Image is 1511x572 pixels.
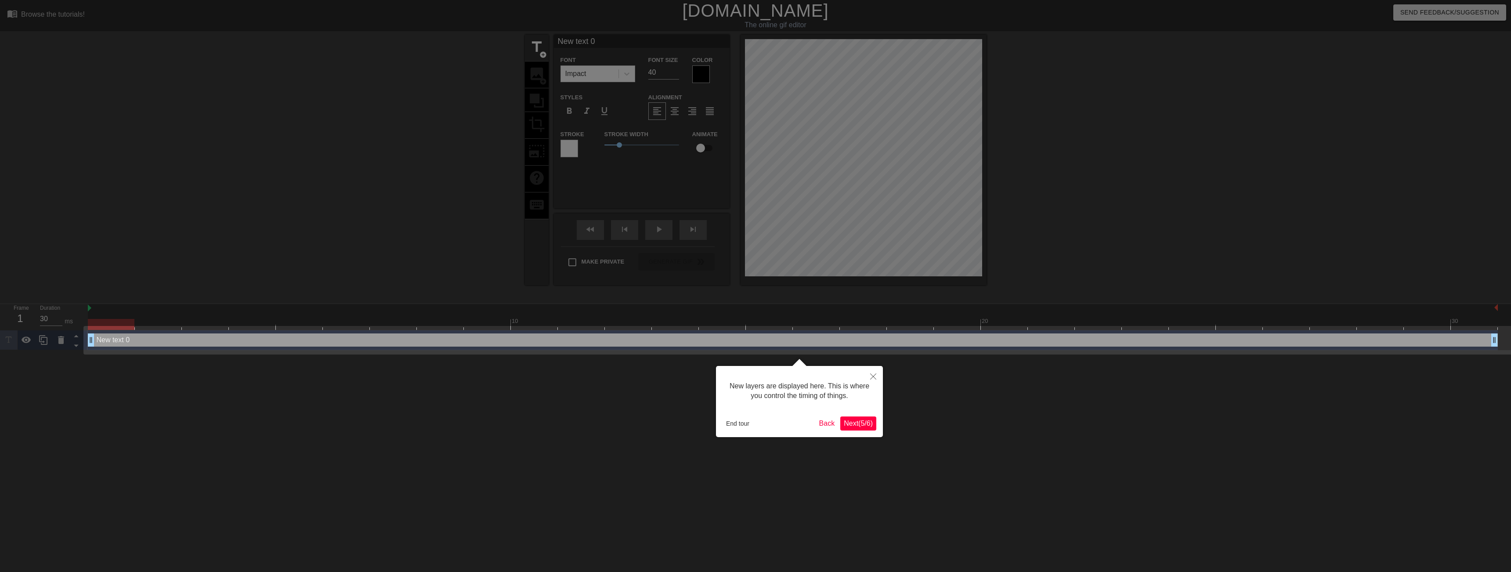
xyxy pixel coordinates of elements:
[864,366,883,386] button: Close
[816,416,839,431] button: Back
[723,417,753,430] button: End tour
[723,373,876,410] div: New layers are displayed here. This is where you control the timing of things.
[844,420,873,427] span: Next ( 5 / 6 )
[840,416,876,431] button: Next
